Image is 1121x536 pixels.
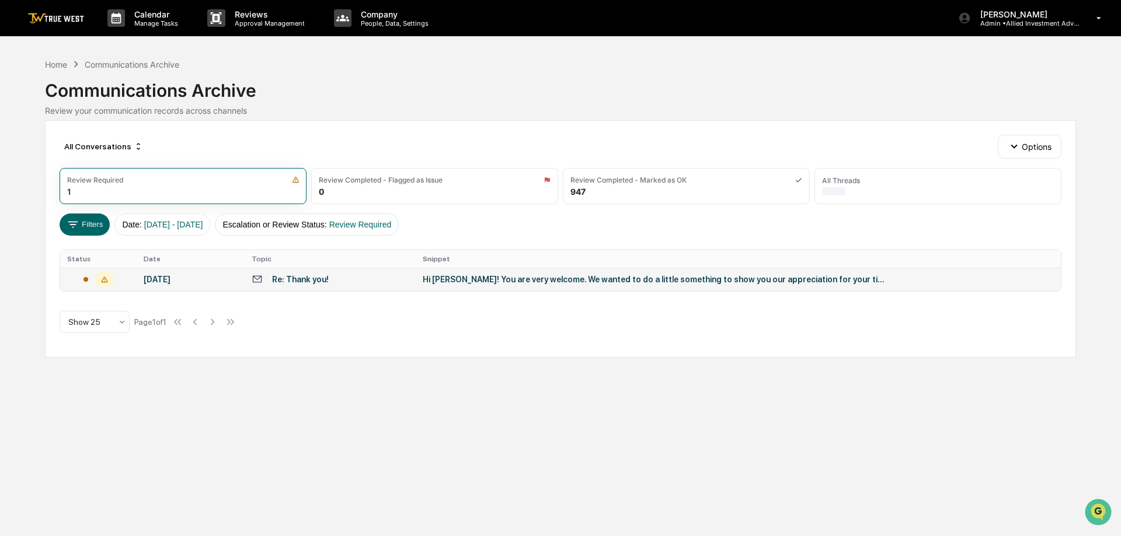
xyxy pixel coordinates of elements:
span: Data Lookup [23,169,74,181]
span: Pylon [116,198,141,206]
div: Hi [PERSON_NAME]! You are very welcome. We wanted to do a little something to show you our apprec... [423,275,890,284]
div: Home [45,59,67,69]
span: Preclearance [23,147,75,159]
p: [PERSON_NAME] [971,9,1080,19]
p: How can we help? [12,24,213,43]
div: All Conversations [60,137,148,156]
th: Date [137,250,245,268]
button: Date:[DATE] - [DATE] [114,213,210,236]
button: Escalation or Review Status:Review Required [215,213,399,236]
a: 🖐️Preclearance [7,142,80,163]
p: Calendar [125,9,184,19]
p: Approval Management [225,19,311,27]
div: 947 [570,187,586,197]
span: Review Required [329,220,392,229]
a: 🔎Data Lookup [7,164,78,185]
div: Page 1 of 1 [134,317,166,327]
th: Snippet [416,250,1061,268]
div: 0 [319,187,324,197]
img: logo [28,13,84,24]
p: Reviews [225,9,311,19]
div: [DATE] [144,275,238,284]
button: Filters [60,213,110,236]
a: 🗄️Attestations [80,142,149,163]
div: We're available if you need us! [40,101,148,110]
iframe: Open customer support [1084,498,1115,529]
div: 1 [67,187,71,197]
button: Options [998,135,1061,158]
div: Communications Archive [45,71,1076,101]
div: Review your communication records across channels [45,106,1076,115]
div: 🔎 [12,170,21,180]
div: All Threads [822,176,860,185]
a: Powered byPylon [82,197,141,206]
p: People, Data, Settings [351,19,434,27]
th: Status [60,250,137,268]
div: Start new chat [40,89,192,101]
img: 1746055101610-c473b297-6a78-478c-a979-82029cc54cd1 [12,89,33,110]
img: icon [292,176,300,184]
div: Review Completed - Flagged as Issue [319,176,443,184]
div: 🗄️ [85,148,94,157]
th: Topic [245,250,416,268]
div: Communications Archive [85,59,179,69]
span: [DATE] - [DATE] [144,220,203,229]
button: Start new chat [199,93,213,107]
p: Manage Tasks [125,19,184,27]
div: 🖐️ [12,148,21,157]
img: icon [544,176,551,184]
div: Re: Thank you! [272,275,329,284]
span: Attestations [96,147,145,159]
img: icon [795,176,802,184]
div: Review Completed - Marked as OK [570,176,687,184]
p: Company [351,9,434,19]
div: Review Required [67,176,123,184]
p: Admin • Allied Investment Advisors [971,19,1080,27]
